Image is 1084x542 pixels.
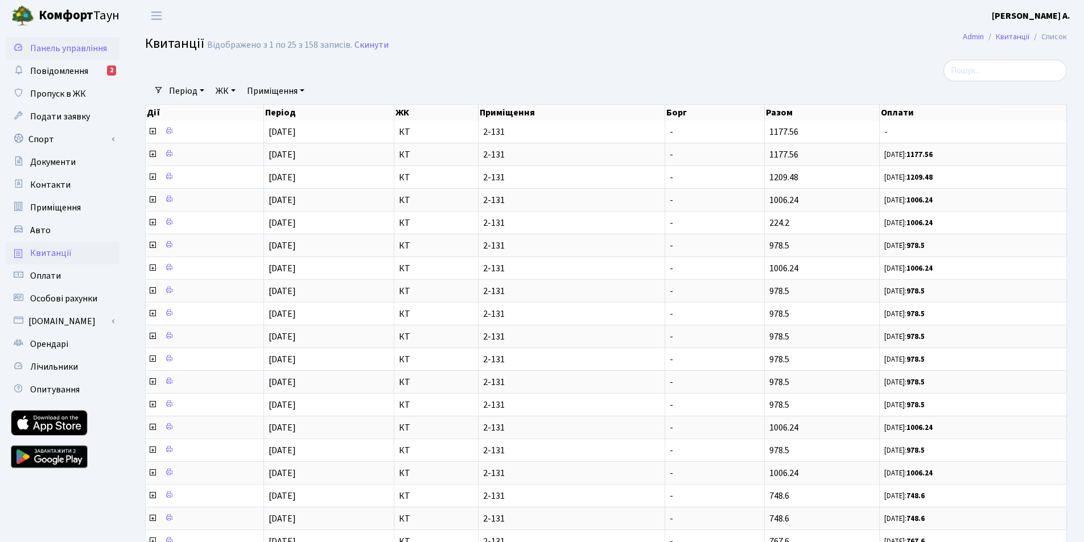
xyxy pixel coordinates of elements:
span: 2-131 [483,400,660,409]
span: 978.5 [769,285,789,297]
li: Список [1029,31,1067,43]
a: Квитанції [6,242,119,264]
span: [DATE] [269,376,296,388]
span: - [670,376,673,388]
span: 978.5 [769,330,789,343]
span: 2-131 [483,264,660,273]
a: Скинути [355,40,389,51]
th: Борг [665,105,765,121]
small: [DATE]: [884,354,925,365]
a: Період [164,81,209,101]
span: [DATE] [269,285,296,297]
small: [DATE]: [884,218,933,228]
small: [DATE]: [884,309,925,319]
b: 978.5 [906,332,925,342]
span: 2-131 [483,150,660,159]
small: [DATE]: [884,514,925,524]
span: 2-131 [483,355,660,364]
a: Оплати [6,264,119,287]
span: [DATE] [269,399,296,411]
span: [DATE] [269,194,296,206]
span: - [670,194,673,206]
small: [DATE]: [884,241,925,251]
small: [DATE]: [884,150,933,160]
span: КТ [399,264,473,273]
a: Спорт [6,128,119,151]
span: 1209.48 [769,171,798,184]
span: - [670,399,673,411]
a: ЖК [211,81,240,101]
b: 1006.24 [906,195,933,205]
span: Лічильники [30,361,78,373]
span: КТ [399,491,473,500]
a: Квитанції [996,31,1029,43]
th: Дії [146,105,264,121]
span: 1006.24 [769,421,798,434]
span: КТ [399,309,473,318]
span: КТ [399,378,473,387]
span: [DATE] [269,217,296,229]
b: 748.6 [906,514,925,524]
span: [DATE] [269,262,296,275]
b: [PERSON_NAME] А. [992,10,1070,22]
a: [DOMAIN_NAME] [6,310,119,333]
b: 1006.24 [906,218,933,228]
a: Документи [6,151,119,173]
span: 1177.56 [769,126,798,138]
span: 2-131 [483,378,660,387]
span: Авто [30,224,51,237]
span: 2-131 [483,332,660,341]
span: - [670,308,673,320]
span: [DATE] [269,512,296,525]
th: Період [264,105,395,121]
span: КТ [399,400,473,409]
small: [DATE]: [884,468,933,478]
span: Подати заявку [30,110,90,123]
span: Документи [30,156,76,168]
b: 1006.24 [906,263,933,274]
span: 978.5 [769,308,789,320]
span: Особові рахунки [30,292,97,305]
span: 978.5 [769,353,789,366]
span: 978.5 [769,239,789,252]
span: [DATE] [269,239,296,252]
span: [DATE] [269,353,296,366]
input: Пошук... [943,60,1067,81]
b: 978.5 [906,377,925,387]
a: Орендарі [6,333,119,355]
a: Admin [963,31,984,43]
a: Пропуск в ЖК [6,82,119,105]
small: [DATE]: [884,423,933,433]
b: 978.5 [906,241,925,251]
b: 1177.56 [906,150,933,160]
span: 1006.24 [769,467,798,479]
button: Переключити навігацію [142,6,171,25]
span: 2-131 [483,287,660,296]
span: - [670,512,673,525]
span: Квитанції [30,247,72,259]
span: КТ [399,332,473,341]
span: Приміщення [30,201,81,214]
small: [DATE]: [884,286,925,296]
b: 1209.48 [906,172,933,183]
span: [DATE] [269,171,296,184]
span: - [670,126,673,138]
span: Оплати [30,270,61,282]
span: - [884,127,1062,136]
span: Орендарі [30,338,68,350]
span: 2-131 [483,446,660,455]
span: КТ [399,218,473,227]
img: logo.png [11,5,34,27]
span: КТ [399,446,473,455]
span: 2-131 [483,196,660,205]
div: 2 [107,65,116,76]
span: - [670,421,673,434]
span: 224.2 [769,217,789,229]
th: ЖК [394,105,479,121]
span: 978.5 [769,444,789,457]
a: Панель управління [6,37,119,60]
a: Опитування [6,378,119,401]
span: Панель управління [30,42,107,55]
span: [DATE] [269,444,296,457]
span: 978.5 [769,399,789,411]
